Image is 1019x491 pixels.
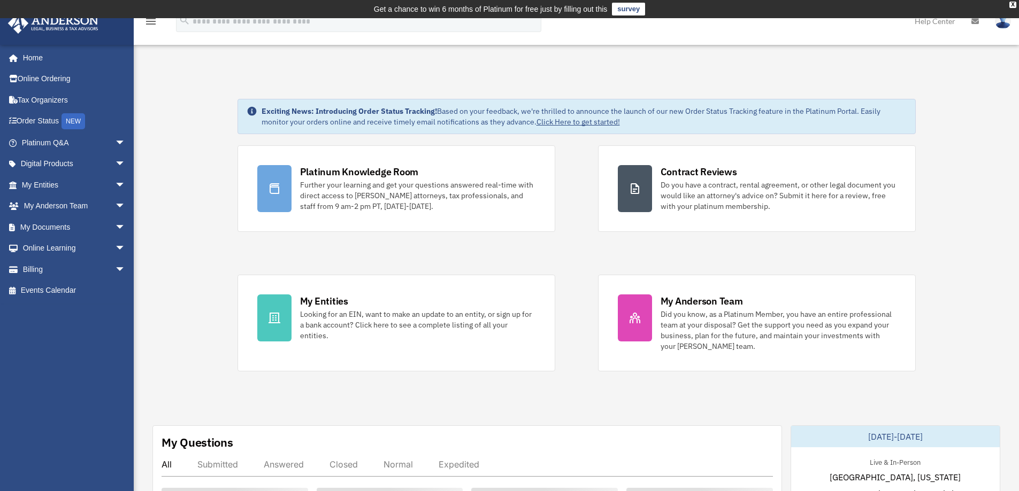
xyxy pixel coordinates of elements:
[144,15,157,28] i: menu
[7,280,142,301] a: Events Calendar
[300,165,419,178] div: Platinum Knowledge Room
[7,153,142,175] a: Digital Productsarrow_drop_down
[791,426,1000,447] div: [DATE]-[DATE]
[300,180,535,212] div: Further your learning and get your questions answered real-time with direct access to [PERSON_NAM...
[7,259,142,280] a: Billingarrow_drop_down
[62,113,85,129] div: NEW
[179,14,190,26] i: search
[264,459,304,470] div: Answered
[7,68,142,90] a: Online Ordering
[661,165,737,178] div: Contract Reviews
[115,259,136,280] span: arrow_drop_down
[537,117,620,127] a: Click Here to get started!
[162,459,172,470] div: All
[7,238,142,259] a: Online Learningarrow_drop_down
[262,106,437,116] strong: Exciting News: Introducing Order Status Tracking!
[115,174,136,196] span: arrow_drop_down
[162,434,233,450] div: My Questions
[1009,2,1016,8] div: close
[237,275,555,371] a: My Entities Looking for an EIN, want to make an update to an entity, or sign up for a bank accoun...
[115,153,136,175] span: arrow_drop_down
[374,3,608,15] div: Get a chance to win 6 months of Platinum for free just by filling out this
[7,89,142,111] a: Tax Organizers
[661,180,896,212] div: Do you have a contract, rental agreement, or other legal document you would like an attorney's ad...
[237,145,555,232] a: Platinum Knowledge Room Further your learning and get your questions answered real-time with dire...
[384,459,413,470] div: Normal
[995,13,1011,29] img: User Pic
[7,47,136,68] a: Home
[830,471,961,484] span: [GEOGRAPHIC_DATA], [US_STATE]
[598,275,916,371] a: My Anderson Team Did you know, as a Platinum Member, you have an entire professional team at your...
[330,459,358,470] div: Closed
[115,216,136,238] span: arrow_drop_down
[115,196,136,217] span: arrow_drop_down
[661,309,896,352] div: Did you know, as a Platinum Member, you have an entire professional team at your disposal? Get th...
[300,309,535,341] div: Looking for an EIN, want to make an update to an entity, or sign up for a bank account? Click her...
[598,145,916,232] a: Contract Reviews Do you have a contract, rental agreement, or other legal document you would like...
[7,216,142,238] a: My Documentsarrow_drop_down
[661,294,743,308] div: My Anderson Team
[115,238,136,260] span: arrow_drop_down
[7,132,142,153] a: Platinum Q&Aarrow_drop_down
[7,174,142,196] a: My Entitiesarrow_drop_down
[7,196,142,217] a: My Anderson Teamarrow_drop_down
[861,456,929,467] div: Live & In-Person
[300,294,348,308] div: My Entities
[5,13,102,34] img: Anderson Advisors Platinum Portal
[115,132,136,154] span: arrow_drop_down
[262,106,907,127] div: Based on your feedback, we're thrilled to announce the launch of our new Order Status Tracking fe...
[144,19,157,28] a: menu
[439,459,479,470] div: Expedited
[7,111,142,133] a: Order StatusNEW
[197,459,238,470] div: Submitted
[612,3,645,15] a: survey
